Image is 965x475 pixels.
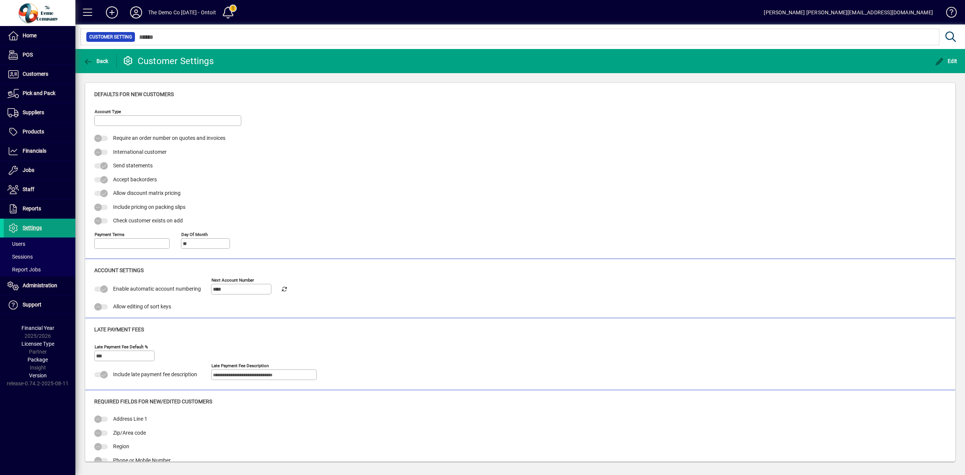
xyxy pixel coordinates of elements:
span: Version [29,372,47,378]
app-page-header-button: Back [75,54,117,68]
span: Jobs [23,167,34,173]
span: Include late payment fee description [113,371,197,377]
span: Home [23,32,37,38]
div: [PERSON_NAME] [PERSON_NAME][EMAIL_ADDRESS][DOMAIN_NAME] [764,6,933,18]
span: Customer Setting [89,33,132,41]
a: Customers [4,65,75,84]
span: International customer [113,149,167,155]
div: The Demo Co [DATE] - Ontoit [148,6,216,18]
span: Phone or Mobile Number [113,457,171,463]
span: Administration [23,282,57,288]
span: Required Fields For New/Edited Customers [94,398,212,405]
button: Edit [933,54,959,68]
span: Address Line 1 [113,416,147,422]
span: Late payment fees [94,326,144,332]
span: Support [23,302,41,308]
a: Home [4,26,75,45]
a: Reports [4,199,75,218]
a: POS [4,46,75,64]
a: Knowledge Base [940,2,956,26]
span: Check customer exists on add [113,218,183,224]
span: Send statements [113,162,153,169]
span: Suppliers [23,109,44,115]
span: Include pricing on packing slips [113,204,185,210]
span: Enable automatic account numbering [113,286,201,292]
a: Support [4,296,75,314]
span: Allow editing of sort keys [113,303,171,310]
span: Staff [23,186,34,192]
span: Require an order number on quotes and invoices [113,135,225,141]
mat-label: Account Type [95,109,121,114]
a: Products [4,123,75,141]
mat-label: Next Account number [211,277,254,282]
a: Sessions [4,250,75,263]
a: Financials [4,142,75,161]
span: Products [23,129,44,135]
span: Sessions [8,254,33,260]
button: Add [100,6,124,19]
a: Administration [4,276,75,295]
a: Staff [4,180,75,199]
span: Users [8,241,25,247]
span: Package [28,357,48,363]
a: Report Jobs [4,263,75,276]
span: Pick and Pack [23,90,55,96]
span: Financials [23,148,46,154]
span: Licensee Type [21,341,54,347]
span: Reports [23,205,41,211]
a: Jobs [4,161,75,180]
span: Back [83,58,109,64]
a: Suppliers [4,103,75,122]
span: Accept backorders [113,176,157,182]
span: Edit [935,58,957,64]
button: Back [81,54,110,68]
a: Pick and Pack [4,84,75,103]
span: Financial Year [21,325,54,331]
div: Customer Settings [123,55,214,67]
span: POS [23,52,33,58]
mat-label: Day of month [181,231,208,237]
span: Zip/Area code [113,430,146,436]
mat-label: Late payment fee default % [95,344,148,349]
span: Settings [23,225,42,231]
a: Users [4,237,75,250]
span: Account settings [94,267,144,273]
span: Defaults for new customers [94,91,174,97]
mat-label: Payment terms [95,231,124,237]
span: Region [113,443,129,449]
button: Profile [124,6,148,19]
span: Allow discount matrix pricing [113,190,181,196]
span: Report Jobs [8,267,41,273]
span: Customers [23,71,48,77]
mat-label: Late payment fee description [211,363,269,368]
